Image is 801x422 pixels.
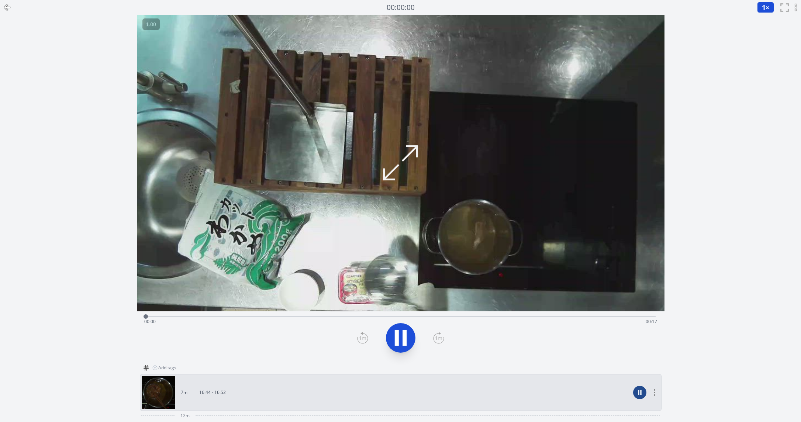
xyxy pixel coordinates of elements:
[646,318,657,325] span: 00:17
[149,362,179,374] button: Add tags
[199,390,226,395] p: 16:44 - 16:52
[158,365,176,371] span: Add tags
[757,2,774,13] button: 1×
[387,2,415,13] a: 00:00:00
[181,390,187,395] p: 7m
[762,3,766,12] span: 1
[180,413,190,419] span: 12m
[142,376,175,409] img: 250920154532_thumb.jpeg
